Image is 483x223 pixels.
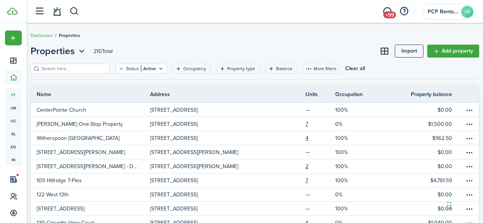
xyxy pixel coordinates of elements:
filter-tag-label: Property type [227,65,255,72]
p: [STREET_ADDRESS] [150,120,198,128]
p: [STREET_ADDRESS] [150,176,198,184]
button: Open menu [31,44,87,58]
a: [STREET_ADDRESS][PERSON_NAME] [150,145,269,159]
p: 100% [335,106,348,114]
a: CenterPointe Church [31,103,150,117]
filter-tag: Open filter [216,64,260,74]
p: 0% [335,191,342,199]
a: — [305,202,335,215]
a: 100% [335,145,374,159]
p: 100% [335,162,348,170]
a: 2 [305,159,335,173]
a: Messaging [380,2,394,21]
a: [STREET_ADDRESS] [150,117,269,131]
a: pt [5,88,22,101]
a: [STREET_ADDRESS] [31,202,150,215]
a: $1,500.00 [374,117,464,131]
filter-tag-label: Balance [276,65,292,72]
a: 109 Hillridge 7-Plex [31,173,150,187]
p: 100% [335,176,348,184]
a: 7 [305,173,335,187]
span: oc [5,114,22,127]
button: Open menu [464,160,475,172]
button: Open resource center [397,5,410,18]
a: [STREET_ADDRESS] [150,103,269,117]
a: [STREET_ADDRESS] [150,202,269,215]
a: Open menu [464,103,479,117]
a: 122 West 13th [31,188,150,201]
button: Clear all [345,64,365,74]
a: 4 [305,131,335,145]
a: Add property [427,45,479,58]
button: Open menu [5,30,22,45]
a: Open menu [464,159,479,173]
a: [PERSON_NAME] One-Stop Property [31,117,150,131]
p: [STREET_ADDRESS] [150,205,198,213]
filter-tag-label: Status [126,65,139,72]
p: 100% [335,205,348,213]
a: 100% [335,159,374,173]
filter-tag-label: Occupancy [183,65,206,72]
th: Name [31,90,150,98]
a: 0% [335,188,374,201]
a: — [305,145,335,159]
header-page-total: 210 Total [94,47,113,55]
a: 100% [335,173,374,187]
span: +99 [383,11,396,18]
p: 0% [335,120,342,128]
span: Properties [31,44,75,58]
p: 109 Hillridge 7-Plex [37,176,82,184]
p: 122 West 13th [37,191,69,199]
th: Property balance [411,90,464,98]
iframe: Chat Widget [445,186,483,223]
avatar-text: PR [461,6,473,18]
a: un [5,101,22,114]
a: Notifications [50,2,64,21]
a: in [5,153,22,166]
p: [STREET_ADDRESS] [150,106,198,114]
a: [STREET_ADDRESS][PERSON_NAME] [31,145,150,159]
a: Import [395,45,423,58]
p: [STREET_ADDRESS][PERSON_NAME] [150,162,238,170]
a: $0.00 [374,159,464,173]
p: [STREET_ADDRESS] [150,191,198,199]
span: Properties [59,32,80,39]
a: $0.00 [374,103,464,117]
a: $0.00 [374,145,464,159]
th: Units [305,90,335,98]
a: Open menu [464,131,479,145]
button: Clear filter [118,66,124,72]
a: 100% [335,103,374,117]
filter-tag-value: Active [141,65,156,72]
a: kl [5,127,22,140]
p: CenterPointe Church [37,106,86,114]
a: $0.00 [374,202,464,215]
button: Open menu [464,175,475,186]
th: Occupation [335,90,374,98]
span: PCP Rental Division [428,9,458,14]
p: 100% [335,148,348,156]
a: $0.00 [374,188,464,201]
div: Drag [447,194,452,217]
a: eq [5,140,22,153]
button: Properties [31,44,87,58]
p: 100% [335,134,348,142]
a: [STREET_ADDRESS][PERSON_NAME] - Duplex [31,159,150,173]
p: [PERSON_NAME] One-Stop Property [37,120,123,128]
th: Address [150,90,269,98]
p: [STREET_ADDRESS] [37,205,84,213]
filter-tag: Open filter [265,64,297,74]
a: — [305,188,335,201]
p: [STREET_ADDRESS][PERSON_NAME] [37,148,125,156]
a: Witherspoon [GEOGRAPHIC_DATA] [31,131,150,145]
button: Search [69,5,79,18]
a: Dashboard [31,32,53,39]
filter-tag: Open filter [173,64,211,74]
a: [STREET_ADDRESS] [150,131,269,145]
